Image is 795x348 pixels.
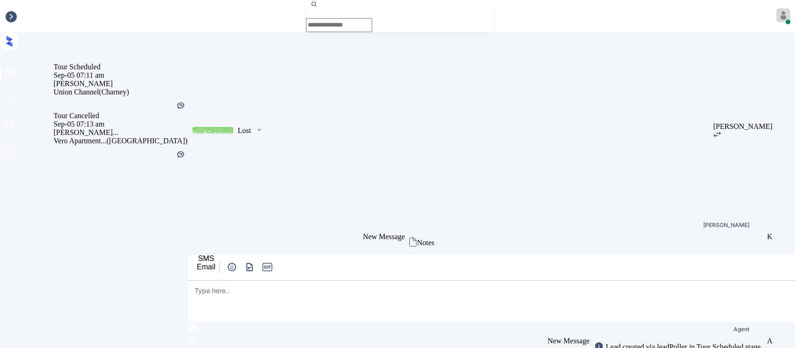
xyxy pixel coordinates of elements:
[409,237,417,247] img: icon-zuma
[54,71,188,80] div: Sep-05 07:11 am
[5,12,22,20] div: Inbox
[3,145,16,161] span: profile
[188,335,199,346] img: icon-zuma
[713,122,773,131] div: [PERSON_NAME]
[767,233,773,241] div: K
[197,263,216,271] div: Email
[176,150,185,159] img: Kelsey was silent
[238,127,251,135] div: Lost
[703,222,749,228] div: [PERSON_NAME]
[776,8,790,22] img: avatar
[417,239,434,247] div: Notes
[188,322,199,333] img: icon-zuma
[54,128,188,137] div: [PERSON_NAME]...
[54,112,188,120] div: Tour Cancelled
[256,126,263,134] img: icon-zuma
[176,101,185,110] img: Kelsey was silent
[54,120,188,128] div: Sep-05 07:13 am
[176,101,185,112] div: Kelsey was silent
[54,137,188,145] div: Vero Apartment... ([GEOGRAPHIC_DATA])
[363,233,405,241] span: New Message
[197,254,216,263] div: SMS
[54,80,188,88] div: [PERSON_NAME]
[226,261,238,273] img: icon-zuma
[176,150,185,161] div: Kelsey was silent
[193,127,233,134] div: Tour Cancelled
[244,261,256,273] img: icon-zuma
[54,63,188,71] div: Tour Scheduled
[54,88,188,96] div: Union Channel (Charney)
[713,132,721,137] img: icon-zuma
